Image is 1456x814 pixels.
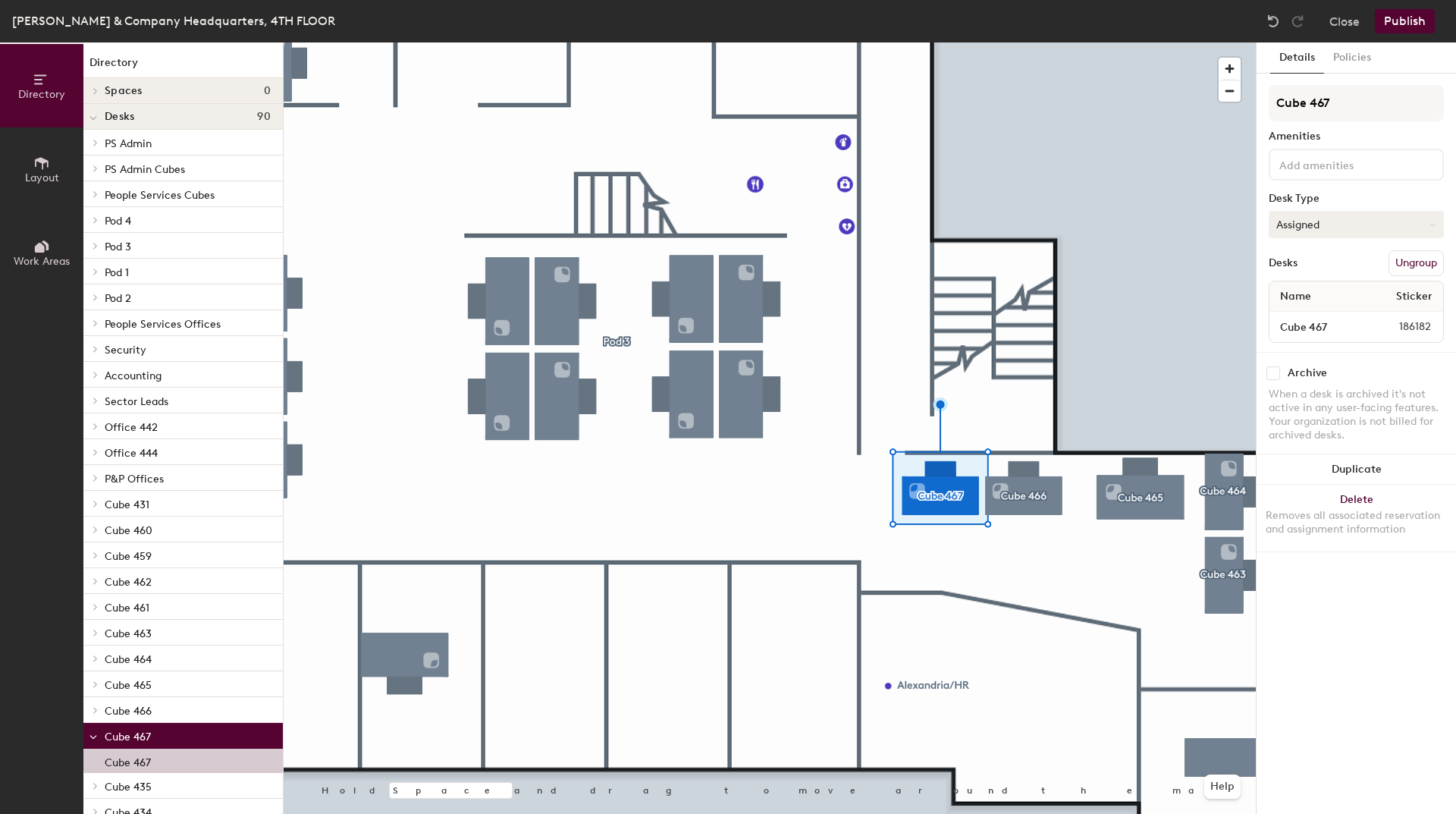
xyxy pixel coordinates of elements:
[1266,509,1447,536] div: Removes all associated reservation and assignment information
[105,421,158,434] span: Office 442
[105,85,143,97] span: Spaces
[105,752,151,769] p: Cube 467
[1266,14,1281,29] img: Undo
[1269,257,1298,269] div: Desks
[25,171,59,184] span: Layout
[264,85,271,97] span: 0
[12,11,335,30] div: [PERSON_NAME] & Company Headquarters, 4TH FLOOR
[257,111,271,123] span: 90
[105,163,185,176] span: PS Admin Cubes
[1363,319,1440,335] span: 186182
[105,731,151,743] span: Cube 467
[105,266,129,279] span: Pod 1
[1269,193,1444,205] div: Desk Type
[105,498,149,511] span: Cube 431
[105,111,134,123] span: Desks
[105,602,149,614] span: Cube 461
[105,576,152,589] span: Cube 462
[1290,14,1305,29] img: Redo
[1204,775,1241,799] button: Help
[1270,42,1324,74] button: Details
[105,473,164,486] span: P&P Offices
[105,318,221,331] span: People Services Offices
[105,524,152,537] span: Cube 460
[105,781,152,794] span: Cube 435
[1276,155,1413,173] input: Add amenities
[105,679,152,692] span: Cube 465
[105,137,152,150] span: PS Admin
[105,344,146,357] span: Security
[1389,250,1444,276] button: Ungroup
[105,215,131,228] span: Pod 4
[1389,283,1440,310] span: Sticker
[1269,388,1444,442] div: When a desk is archived it's not active in any user-facing features. Your organization is not bil...
[105,292,131,305] span: Pod 2
[1269,130,1444,143] div: Amenities
[105,240,131,253] span: Pod 3
[18,88,65,101] span: Directory
[105,189,215,202] span: People Services Cubes
[1272,316,1363,338] input: Unnamed desk
[1288,367,1327,379] div: Archive
[1257,485,1456,552] button: DeleteRemoves all associated reservation and assignment information
[105,705,152,718] span: Cube 466
[1269,211,1444,238] button: Assigned
[105,395,168,408] span: Sector Leads
[105,447,158,460] span: Office 444
[105,653,152,666] span: Cube 464
[1329,9,1360,33] button: Close
[1324,42,1380,74] button: Policies
[83,55,283,78] h1: Directory
[14,255,70,268] span: Work Areas
[1257,454,1456,485] button: Duplicate
[1375,9,1435,33] button: Publish
[105,369,162,382] span: Accounting
[105,627,152,640] span: Cube 463
[1272,283,1319,310] span: Name
[105,550,152,563] span: Cube 459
